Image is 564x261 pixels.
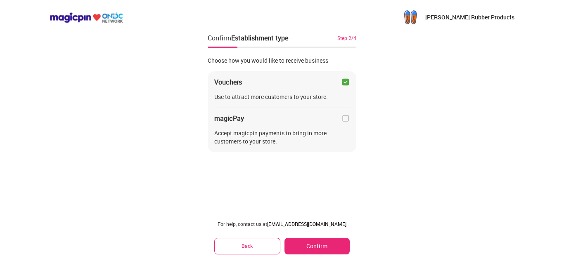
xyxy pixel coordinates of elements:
a: [EMAIL_ADDRESS][DOMAIN_NAME] [267,221,346,227]
button: Confirm [284,238,350,254]
p: [PERSON_NAME] Rubber Products [425,13,514,21]
div: Establishment type [231,33,288,42]
div: Choose how you would like to receive business [208,56,356,65]
div: For help, contact us at [214,221,350,227]
div: Use to attract more customers to your store. [214,93,350,101]
img: gXdaAa8h9G94_muSgN-anaUHwssvvXpUhw4wnbB7YMdfnnmtBNoWOHJRQj18tvvSeqSi7OoBtpdyRpf5u6XKc4FjtSg [402,9,419,26]
img: checkbox_green.749048da.svg [341,78,350,86]
div: Accept magicpin payments to bring in more customers to your store. [214,129,350,146]
img: ondc-logo-new-small.8a59708e.svg [50,12,123,23]
div: Step 2/4 [337,34,356,42]
img: home-delivery-unchecked-checkbox-icon.f10e6f61.svg [341,114,350,122]
div: Confirm [208,33,288,43]
button: Back [214,238,280,254]
div: magicPay [214,114,244,122]
div: Vouchers [214,78,242,86]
